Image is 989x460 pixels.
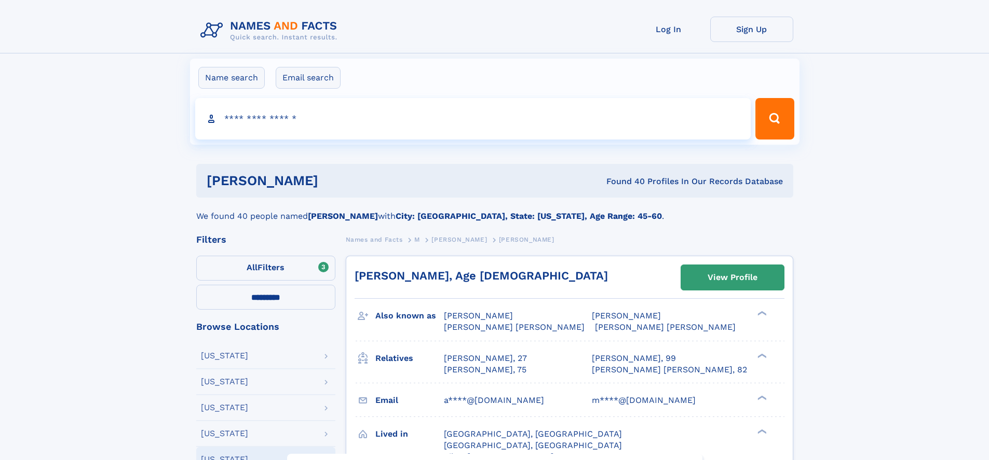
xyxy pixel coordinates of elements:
[375,392,444,409] h3: Email
[196,256,335,281] label: Filters
[710,17,793,42] a: Sign Up
[444,322,585,332] span: [PERSON_NAME] [PERSON_NAME]
[755,98,794,140] button: Search Button
[755,394,767,401] div: ❯
[201,403,248,412] div: [US_STATE]
[462,176,783,187] div: Found 40 Profiles In Our Records Database
[414,233,420,246] a: M
[195,98,751,140] input: search input
[755,428,767,435] div: ❯
[276,67,341,89] label: Email search
[207,174,463,187] h1: [PERSON_NAME]
[444,353,527,364] a: [PERSON_NAME], 27
[375,350,444,367] h3: Relatives
[592,353,676,364] a: [PERSON_NAME], 99
[627,17,710,42] a: Log In
[708,266,757,289] div: View Profile
[375,425,444,443] h3: Lived in
[592,311,661,320] span: [PERSON_NAME]
[355,269,608,282] a: [PERSON_NAME], Age [DEMOGRAPHIC_DATA]
[198,67,265,89] label: Name search
[444,311,513,320] span: [PERSON_NAME]
[201,378,248,386] div: [US_STATE]
[681,265,784,290] a: View Profile
[444,364,526,375] a: [PERSON_NAME], 75
[247,262,258,272] span: All
[755,310,767,317] div: ❯
[196,198,793,222] div: We found 40 people named with .
[308,211,378,221] b: [PERSON_NAME]
[431,233,487,246] a: [PERSON_NAME]
[431,236,487,243] span: [PERSON_NAME]
[499,236,554,243] span: [PERSON_NAME]
[414,236,420,243] span: M
[196,235,335,244] div: Filters
[444,440,622,450] span: [GEOGRAPHIC_DATA], [GEOGRAPHIC_DATA]
[196,17,346,45] img: Logo Names and Facts
[201,429,248,438] div: [US_STATE]
[755,352,767,359] div: ❯
[346,233,403,246] a: Names and Facts
[444,429,622,439] span: [GEOGRAPHIC_DATA], [GEOGRAPHIC_DATA]
[196,322,335,331] div: Browse Locations
[375,307,444,325] h3: Also known as
[595,322,736,332] span: [PERSON_NAME] [PERSON_NAME]
[201,352,248,360] div: [US_STATE]
[396,211,662,221] b: City: [GEOGRAPHIC_DATA], State: [US_STATE], Age Range: 45-60
[592,364,747,375] a: [PERSON_NAME] [PERSON_NAME], 82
